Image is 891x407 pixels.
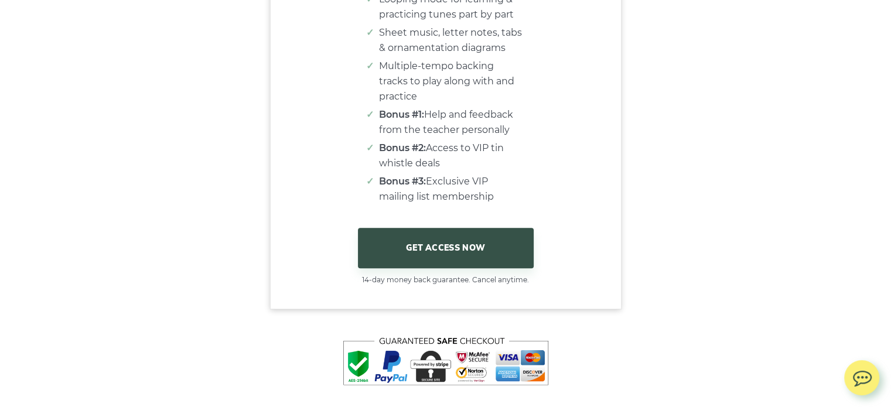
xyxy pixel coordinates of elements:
[379,107,524,138] li: Help and feedback from the teacher personally
[343,337,548,385] img: Tin Whistle Course - Safe checkout
[379,176,426,187] strong: Bonus #3:
[379,59,524,104] li: Multiple-tempo backing tracks to play along with and practice
[379,142,426,153] strong: Bonus #2:
[379,174,524,204] li: Exclusive VIP mailing list membership
[379,109,424,120] strong: Bonus #1:
[271,274,621,286] span: 14-day money back guarantee. Cancel anytime.
[379,25,524,56] li: Sheet music, letter notes, tabs & ornamentation diagrams
[379,141,524,171] li: Access to VIP tin whistle deals
[358,228,534,268] a: GET ACCESS NOW
[844,360,879,390] img: chat.svg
